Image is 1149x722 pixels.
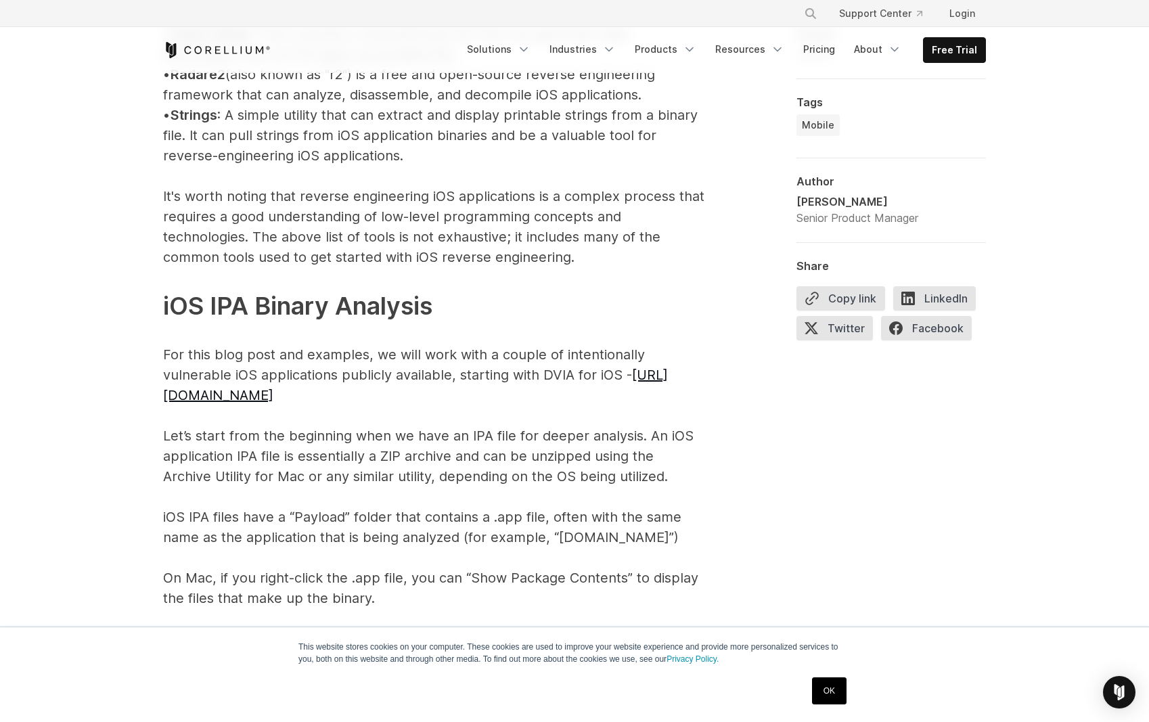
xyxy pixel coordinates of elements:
span: LinkedIn [893,286,976,311]
a: Mobile [796,114,840,136]
span: Strings [171,107,217,123]
a: Corellium Home [163,42,271,58]
div: Author [796,175,986,188]
span: Facebook [881,316,972,340]
a: Facebook [881,316,980,346]
a: Privacy Policy. [667,654,719,664]
a: About [846,37,909,62]
span: Mobile [802,118,834,132]
a: Pricing [795,37,843,62]
a: Free Trial [924,38,985,62]
div: Senior Product Manager [796,210,918,226]
div: Share [796,259,986,273]
div: [PERSON_NAME] [796,194,918,210]
span: Twitter [796,316,873,340]
span: iOS IPA Binary Analysis [163,291,432,321]
a: Login [939,1,986,26]
span: Radare2 [171,66,225,83]
button: Copy link [796,286,885,311]
div: Navigation Menu [459,37,986,63]
a: Solutions [459,37,539,62]
div: Navigation Menu [788,1,986,26]
button: Search [798,1,823,26]
div: Open Intercom Messenger [1103,676,1135,708]
a: Resources [707,37,792,62]
a: Industries [541,37,624,62]
a: Support Center [828,1,933,26]
a: Products [627,37,704,62]
a: LinkedIn [893,286,984,316]
p: This website stores cookies on your computer. These cookies are used to improve your website expe... [298,641,851,665]
div: Tags [796,95,986,109]
a: Twitter [796,316,881,346]
a: OK [812,677,847,704]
